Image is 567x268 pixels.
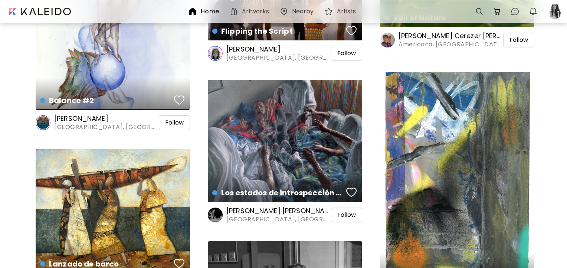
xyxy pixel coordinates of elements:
h4: Balance #2 [40,95,172,106]
a: [PERSON_NAME] [PERSON_NAME][GEOGRAPHIC_DATA], [GEOGRAPHIC_DATA]Follow [208,206,362,224]
span: Follow [509,36,528,44]
div: Follow [503,33,534,47]
a: Artists [324,7,359,16]
div: Follow [331,208,362,222]
span: [GEOGRAPHIC_DATA], [GEOGRAPHIC_DATA] [54,123,157,131]
a: Home [188,7,222,16]
a: Los estados de introspección y los espectros mentalesfavoriteshttps://cdn.kaleido.art/CDN/Artwork... [208,80,362,202]
span: Americana, [GEOGRAPHIC_DATA] [399,40,502,49]
img: cart [493,7,502,16]
span: [GEOGRAPHIC_DATA], [GEOGRAPHIC_DATA] [226,54,330,62]
img: chatIcon [511,7,520,16]
h6: [PERSON_NAME] [54,114,157,123]
h4: Flipping the Script [212,26,344,37]
h6: [PERSON_NAME] [226,45,330,54]
h6: Artworks [242,9,269,14]
h6: Nearby [292,9,314,14]
a: Nearby [279,7,317,16]
button: favorites [344,185,358,200]
h6: Artists [337,9,356,14]
a: [PERSON_NAME][GEOGRAPHIC_DATA], [GEOGRAPHIC_DATA]Follow [208,45,362,62]
h6: [PERSON_NAME] Cerezer [PERSON_NAME] [399,32,502,40]
span: [GEOGRAPHIC_DATA], [GEOGRAPHIC_DATA] [226,215,330,224]
h6: Home [201,9,219,14]
button: favorites [344,23,358,38]
span: Follow [165,119,184,126]
a: [PERSON_NAME] Cerezer [PERSON_NAME]Americana, [GEOGRAPHIC_DATA]Follow [380,32,534,49]
div: Follow [331,46,362,61]
button: bellIcon [527,5,540,18]
h6: [PERSON_NAME] [PERSON_NAME] [226,206,330,215]
span: Follow [337,211,356,219]
a: [PERSON_NAME][GEOGRAPHIC_DATA], [GEOGRAPHIC_DATA]Follow [36,114,190,131]
span: Follow [337,50,356,57]
img: bellIcon [529,7,538,16]
div: Follow [159,115,190,130]
h4: Los estados de introspección y los espectros mentales [212,187,344,198]
a: Artworks [229,7,272,16]
button: favorites [172,93,186,107]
